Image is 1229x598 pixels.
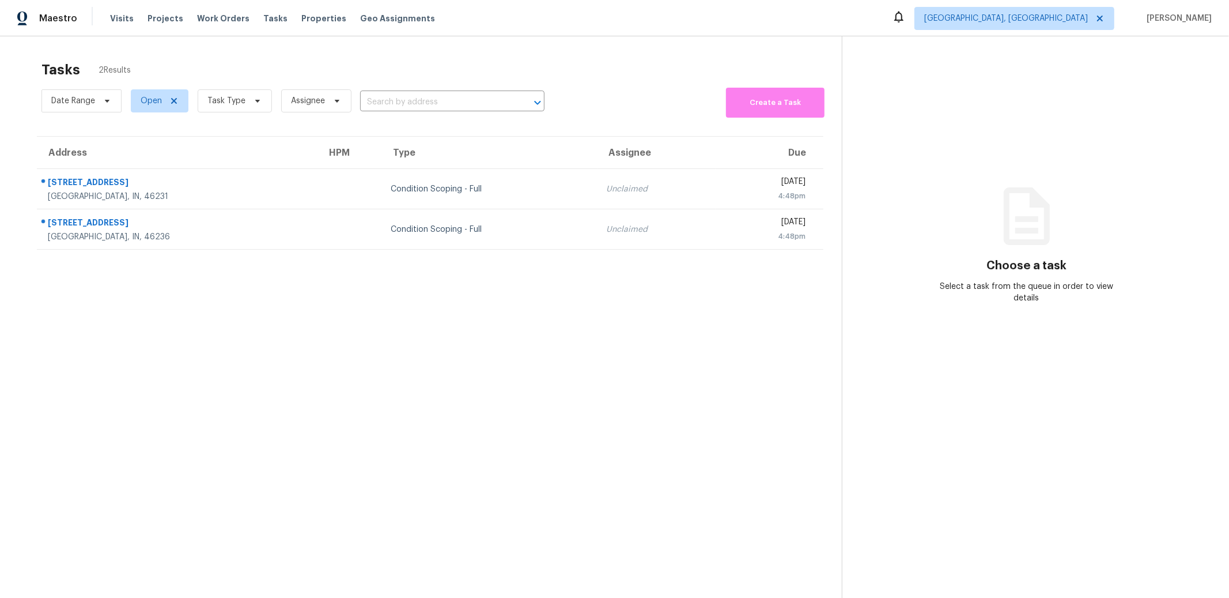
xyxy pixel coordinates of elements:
button: Create a Task [726,88,825,118]
th: HPM [317,137,381,169]
span: Properties [301,13,346,24]
h3: Choose a task [986,260,1067,272]
span: Tasks [263,14,288,22]
div: 4:48pm [725,190,806,202]
h2: Tasks [41,64,80,76]
div: [DATE] [725,216,806,231]
span: [GEOGRAPHIC_DATA], [GEOGRAPHIC_DATA] [924,13,1088,24]
div: [GEOGRAPHIC_DATA], IN, 46231 [48,191,308,202]
span: 2 Results [99,65,131,76]
th: Assignee [598,137,716,169]
div: 4:48pm [725,231,806,242]
span: Create a Task [732,96,819,110]
div: Condition Scoping - Full [391,224,588,235]
span: Visits [110,13,134,24]
div: [GEOGRAPHIC_DATA], IN, 46236 [48,231,308,243]
button: Open [530,95,546,111]
div: Unclaimed [607,224,706,235]
div: [DATE] [725,176,806,190]
span: Projects [148,13,183,24]
span: [PERSON_NAME] [1142,13,1212,24]
span: Geo Assignments [360,13,435,24]
th: Due [716,137,823,169]
span: Work Orders [197,13,249,24]
span: Open [141,95,162,107]
span: Date Range [51,95,95,107]
th: Address [37,137,317,169]
div: Condition Scoping - Full [391,183,588,195]
div: Unclaimed [607,183,706,195]
div: [STREET_ADDRESS] [48,217,308,231]
div: Select a task from the queue in order to view details [935,281,1118,304]
input: Search by address [360,93,512,111]
div: [STREET_ADDRESS] [48,176,308,191]
th: Type [381,137,598,169]
span: Task Type [207,95,245,107]
span: Assignee [291,95,325,107]
span: Maestro [39,13,77,24]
